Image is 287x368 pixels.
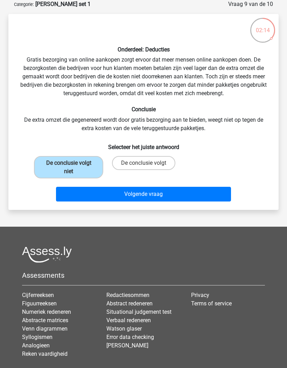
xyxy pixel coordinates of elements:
a: Abstract redeneren [106,300,153,307]
a: [PERSON_NAME] [106,342,148,349]
label: De conclusie volgt niet [34,156,103,178]
a: Numeriek redeneren [22,309,71,315]
h6: Selecteer het juiste antwoord [20,138,267,150]
a: Analogieen [22,342,50,349]
div: 02:14 [250,17,276,35]
a: Reken vaardigheid [22,351,68,357]
a: Watson glaser [106,325,142,332]
a: Abstracte matrices [22,317,68,324]
a: Venn diagrammen [22,325,68,332]
a: Terms of service [191,300,232,307]
button: Volgende vraag [56,187,231,201]
label: De conclusie volgt [112,156,175,170]
small: Categorie: [14,2,34,7]
a: Verbaal redeneren [106,317,151,324]
h6: Conclusie [20,106,267,113]
strong: [PERSON_NAME] set 1 [35,1,91,7]
h5: Assessments [22,271,265,279]
div: Gratis bezorging van online aankopen zorgt ervoor dat meer mensen online aankopen doen. De bezorg... [11,20,276,204]
a: Figuurreeksen [22,300,57,307]
h6: Onderdeel: Deducties [20,46,267,53]
a: Cijferreeksen [22,292,54,298]
img: Assessly logo [22,246,72,263]
a: Redactiesommen [106,292,149,298]
a: Situational judgement test [106,309,171,315]
a: Syllogismen [22,334,52,340]
a: Error data checking [106,334,154,340]
a: Privacy [191,292,209,298]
